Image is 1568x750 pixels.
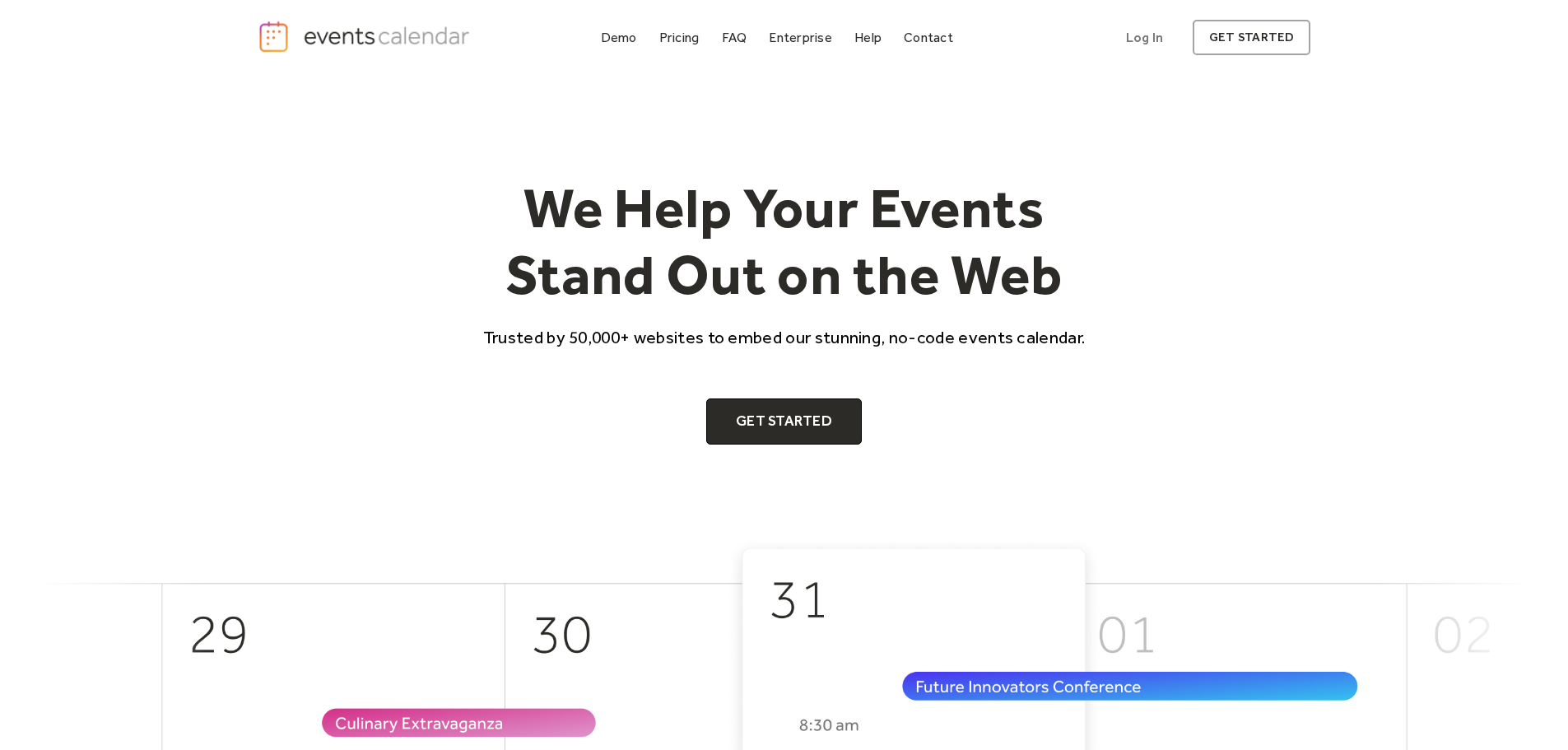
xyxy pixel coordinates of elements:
[904,33,953,42] div: Contact
[706,398,862,445] a: Get Started
[1110,20,1179,55] a: Log In
[848,26,888,49] a: Help
[594,26,644,49] a: Demo
[1193,20,1310,55] a: get started
[854,33,882,42] div: Help
[601,33,637,42] div: Demo
[769,33,831,42] div: Enterprise
[762,26,838,49] a: Enterprise
[722,33,747,42] div: FAQ
[715,26,754,49] a: FAQ
[468,325,1100,349] p: Trusted by 50,000+ websites to embed our stunning, no-code events calendar.
[258,20,475,54] a: home
[468,175,1100,309] h1: We Help Your Events Stand Out on the Web
[659,33,700,42] div: Pricing
[653,26,706,49] a: Pricing
[897,26,960,49] a: Contact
